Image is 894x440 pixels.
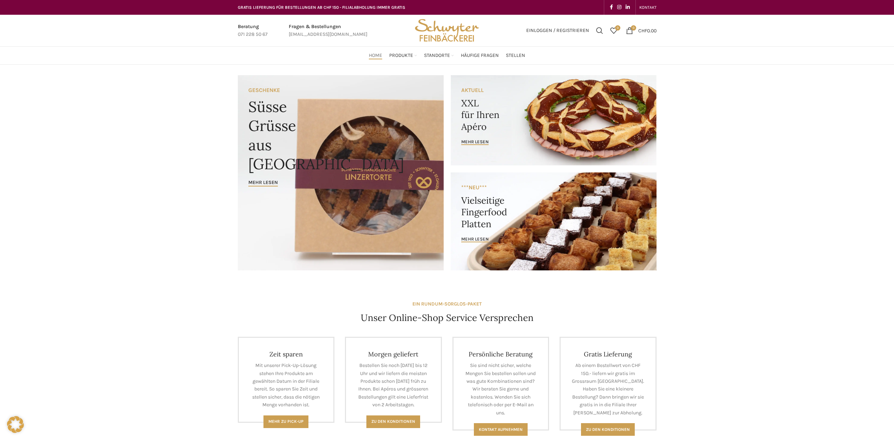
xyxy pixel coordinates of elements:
[371,419,415,424] span: Zu den Konditionen
[451,75,657,165] a: Banner link
[268,419,304,424] span: Mehr zu Pick-Up
[607,24,621,38] div: Meine Wunschliste
[412,15,481,46] img: Bäckerei Schwyter
[461,48,499,63] a: Häufige Fragen
[586,427,630,432] span: Zu den konditionen
[638,27,647,33] span: CHF
[479,427,523,432] span: Kontakt aufnehmen
[461,52,499,59] span: Häufige Fragen
[636,0,660,14] div: Secondary navigation
[369,48,382,63] a: Home
[412,27,481,33] a: Site logo
[638,27,657,33] bdi: 0.00
[608,2,615,12] a: Facebook social link
[389,48,417,63] a: Produkte
[366,415,420,428] a: Zu den Konditionen
[607,24,621,38] a: 0
[464,362,538,417] p: Sie sind nicht sicher, welche Mengen Sie bestellen sollen und was gute Kombinationen sind? Wir be...
[631,25,636,31] span: 0
[289,23,367,39] a: Infobox link
[571,362,645,417] p: Ab einem Bestellwert von CHF 150.- liefern wir gratis im Grossraum [GEOGRAPHIC_DATA]. Haben Sie e...
[249,362,323,409] p: Mit unserer Pick-Up-Lösung stehen Ihre Produkte am gewählten Datum in der Filiale bereit. So spar...
[571,350,645,358] h4: Gratis Lieferung
[238,75,444,270] a: Banner link
[238,23,268,39] a: Infobox link
[622,24,660,38] a: 0 CHF0.00
[615,2,624,12] a: Instagram social link
[581,423,635,436] a: Zu den konditionen
[526,28,589,33] span: Einloggen / Registrieren
[615,25,620,31] span: 0
[389,52,413,59] span: Produkte
[263,415,308,428] a: Mehr zu Pick-Up
[357,350,430,358] h4: Morgen geliefert
[412,301,482,307] strong: EIN RUNDUM-SORGLOS-PAKET
[369,52,382,59] span: Home
[451,172,657,270] a: Banner link
[639,5,657,10] span: KONTAKT
[424,52,450,59] span: Standorte
[464,350,538,358] h4: Persönliche Beratung
[593,24,607,38] a: Suchen
[361,311,534,324] h4: Unser Online-Shop Service Versprechen
[249,350,323,358] h4: Zeit sparen
[523,24,593,38] a: Einloggen / Registrieren
[474,423,528,436] a: Kontakt aufnehmen
[238,5,405,10] span: GRATIS LIEFERUNG FÜR BESTELLUNGEN AB CHF 150 - FILIALABHOLUNG IMMER GRATIS
[639,0,657,14] a: KONTAKT
[357,362,430,409] p: Bestellen Sie noch [DATE] bis 12 Uhr und wir liefern die meisten Produkte schon [DATE] früh zu Ih...
[624,2,632,12] a: Linkedin social link
[506,48,525,63] a: Stellen
[234,48,660,63] div: Main navigation
[424,48,454,63] a: Standorte
[506,52,525,59] span: Stellen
